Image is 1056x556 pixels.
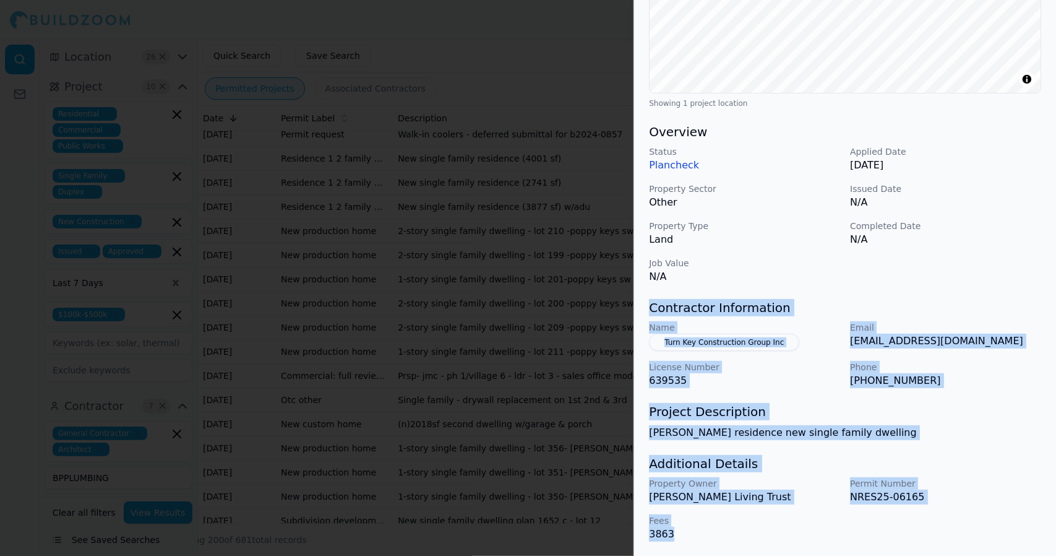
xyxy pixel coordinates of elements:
[850,321,1041,334] p: Email
[850,477,1041,490] p: Permit Number
[649,515,840,527] p: Fees
[649,425,1041,440] p: [PERSON_NAME] residence new single family dwelling
[649,373,840,388] p: 639535
[649,269,840,284] p: N/A
[649,490,840,505] p: [PERSON_NAME] Living Trust
[649,146,840,158] p: Status
[649,321,840,334] p: Name
[850,361,1041,373] p: Phone
[649,403,1041,420] h3: Project Description
[649,123,1041,141] h3: Overview
[850,334,1041,349] p: [EMAIL_ADDRESS][DOMAIN_NAME]
[649,220,840,232] p: Property Type
[1020,72,1034,87] summary: Toggle attribution
[850,220,1041,232] p: Completed Date
[649,455,1041,472] h3: Additional Details
[649,477,840,490] p: Property Owner
[850,195,1041,210] p: N/A
[649,195,840,210] p: Other
[649,98,1041,108] div: Showing 1 project location
[649,299,1041,316] h3: Contractor Information
[850,158,1041,173] p: [DATE]
[649,527,840,542] p: 3863
[649,334,799,351] button: Turn Key Construction Group Inc
[850,183,1041,195] p: Issued Date
[850,146,1041,158] p: Applied Date
[649,361,840,373] p: License Number
[649,257,840,269] p: Job Value
[850,373,1041,388] p: [PHONE_NUMBER]
[649,232,840,247] p: Land
[649,183,840,195] p: Property Sector
[850,232,1041,247] p: N/A
[649,158,840,173] p: Plancheck
[850,490,1041,505] p: NRES25-06165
